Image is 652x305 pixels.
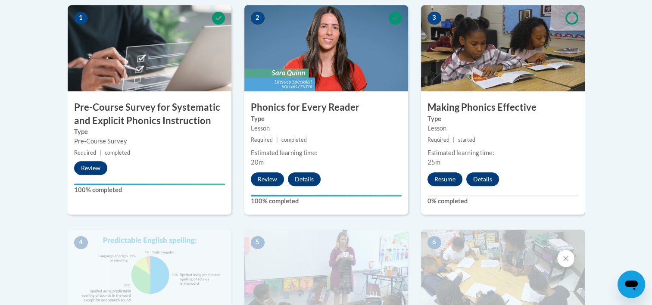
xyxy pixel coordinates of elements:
span: Required [251,137,273,143]
img: Course Image [244,5,408,91]
label: Type [74,127,225,137]
span: Required [427,137,449,143]
span: | [453,137,455,143]
div: Lesson [251,124,402,133]
div: Estimated learning time: [251,148,402,158]
img: Course Image [68,5,231,91]
span: 5 [251,236,265,249]
div: Estimated learning time: [427,148,578,158]
img: Course Image [421,5,585,91]
div: Your progress [251,195,402,196]
label: 0% completed [427,196,578,206]
label: Type [251,114,402,124]
label: Type [427,114,578,124]
iframe: Close message [557,250,574,267]
span: | [100,149,101,156]
button: Resume [427,172,462,186]
label: 100% completed [74,185,225,195]
h3: Phonics for Every Reader [244,101,408,114]
div: Lesson [427,124,578,133]
label: 100% completed [251,196,402,206]
div: Your progress [74,184,225,185]
span: started [458,137,475,143]
span: completed [105,149,130,156]
span: 2 [251,12,265,25]
span: 4 [74,236,88,249]
iframe: Button to launch messaging window [618,271,645,298]
button: Review [251,172,284,186]
span: 1 [74,12,88,25]
button: Details [466,172,499,186]
button: Details [288,172,321,186]
span: 20m [251,159,264,166]
span: 3 [427,12,441,25]
span: 25m [427,159,440,166]
div: Pre-Course Survey [74,137,225,146]
span: Hi. How can we help? [5,6,70,13]
h3: Making Phonics Effective [421,101,585,114]
span: 6 [427,236,441,249]
span: completed [281,137,307,143]
h3: Pre-Course Survey for Systematic and Explicit Phonics Instruction [68,101,231,128]
span: Required [74,149,96,156]
button: Review [74,161,107,175]
span: | [276,137,278,143]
